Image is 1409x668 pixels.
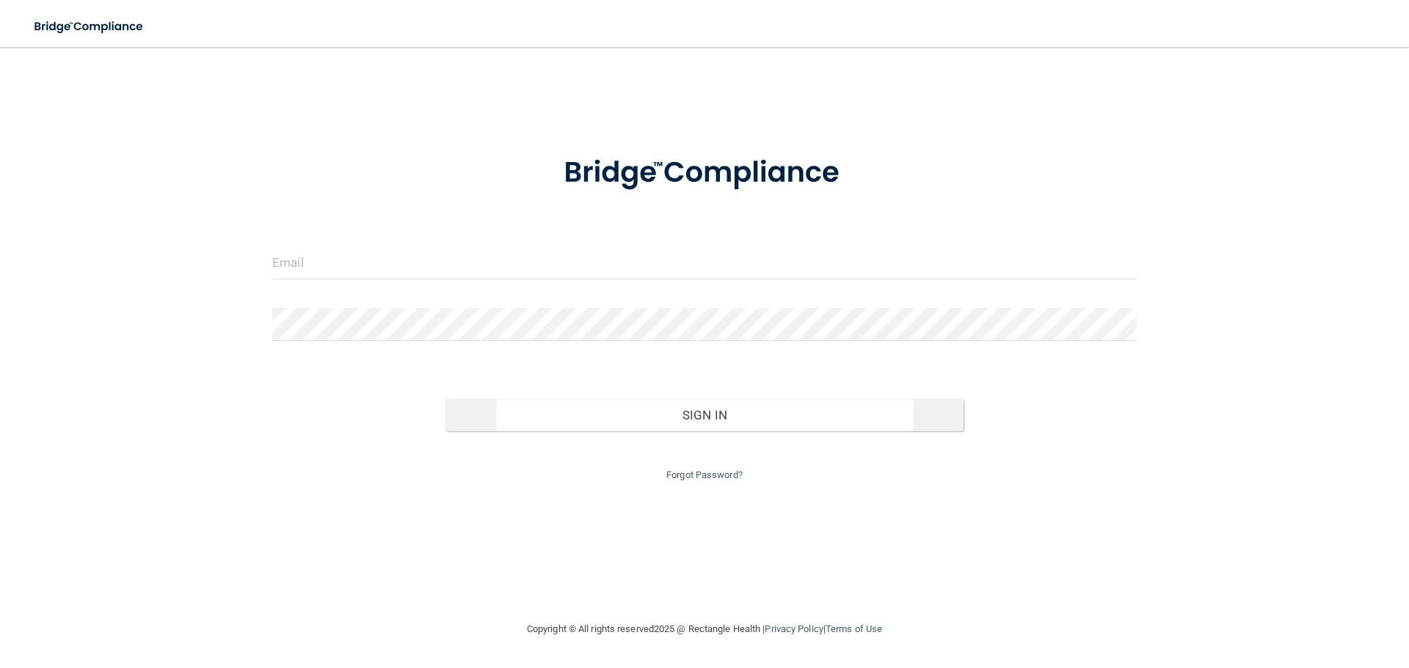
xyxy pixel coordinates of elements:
[272,246,1137,279] input: Email
[826,623,882,634] a: Terms of Use
[765,623,823,634] a: Privacy Policy
[534,135,875,211] img: bridge_compliance_login_screen.278c3ca4.svg
[437,606,972,653] div: Copyright © All rights reserved 2025 @ Rectangle Health | |
[666,469,743,480] a: Forgot Password?
[22,12,157,42] img: bridge_compliance_login_screen.278c3ca4.svg
[445,399,964,431] button: Sign In
[1155,564,1391,623] iframe: Drift Widget Chat Controller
